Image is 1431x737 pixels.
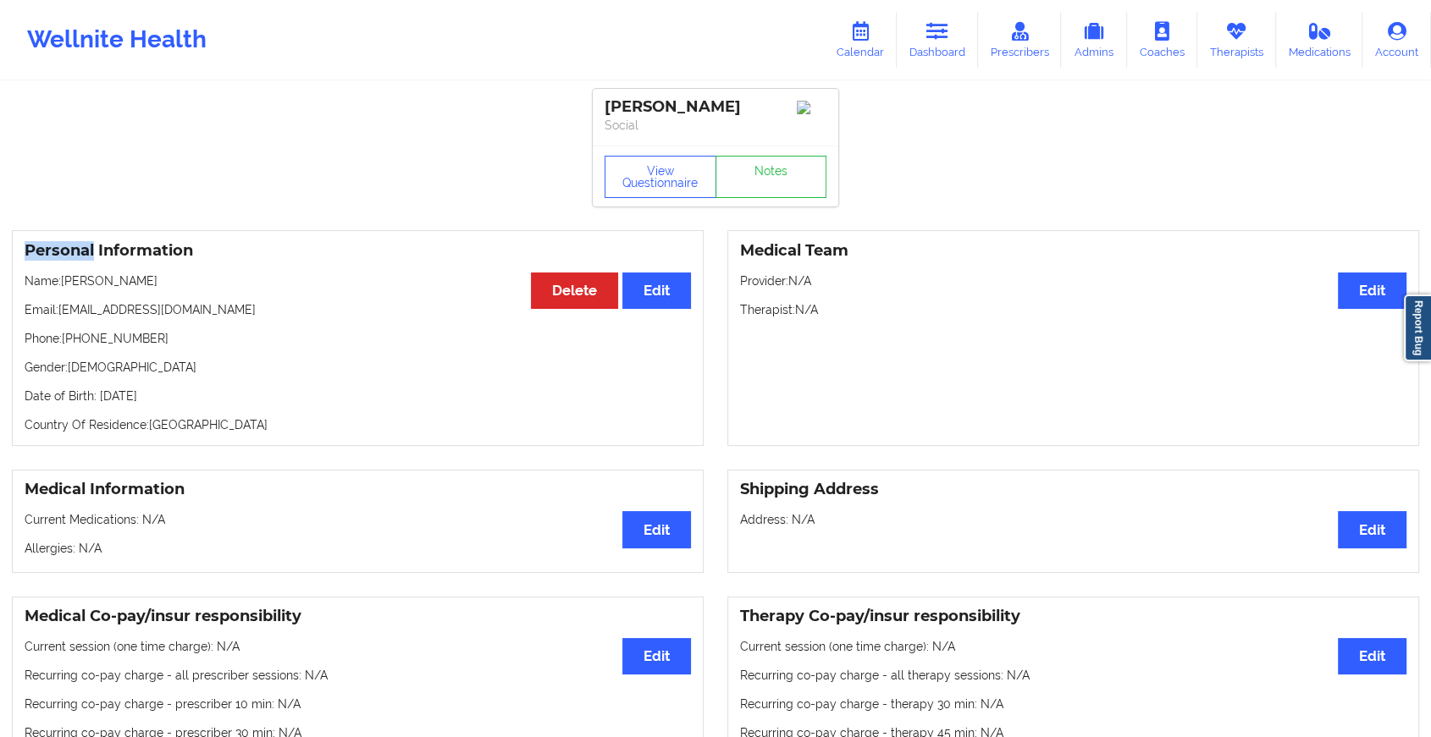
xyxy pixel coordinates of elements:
[25,511,691,528] p: Current Medications: N/A
[1338,638,1406,674] button: Edit
[25,696,691,712] p: Recurring co-pay charge - prescriber 10 min : N/A
[605,156,716,198] button: View Questionnaire
[25,241,691,261] h3: Personal Information
[740,272,1406,289] p: Provider: N/A
[978,12,1062,68] a: Prescribers
[1197,12,1276,68] a: Therapists
[25,607,691,626] h3: Medical Co-pay/insur responsibility
[605,117,826,134] p: Social
[25,272,691,289] p: Name: [PERSON_NAME]
[797,101,826,114] img: Image%2Fplaceholer-image.png
[25,416,691,433] p: Country Of Residence: [GEOGRAPHIC_DATA]
[824,12,897,68] a: Calendar
[1127,12,1197,68] a: Coaches
[740,638,1406,655] p: Current session (one time charge): N/A
[740,301,1406,318] p: Therapist: N/A
[531,272,618,309] button: Delete
[622,511,691,547] button: Edit
[1061,12,1127,68] a: Admins
[25,301,691,318] p: Email: [EMAIL_ADDRESS][DOMAIN_NAME]
[25,359,691,376] p: Gender: [DEMOGRAPHIC_DATA]
[740,511,1406,528] p: Address: N/A
[715,156,827,198] a: Notes
[740,696,1406,712] p: Recurring co-pay charge - therapy 30 min : N/A
[25,330,691,347] p: Phone: [PHONE_NUMBER]
[740,607,1406,626] h3: Therapy Co-pay/insur responsibility
[622,638,691,674] button: Edit
[1338,511,1406,547] button: Edit
[740,241,1406,261] h3: Medical Team
[25,540,691,557] p: Allergies: N/A
[622,272,691,309] button: Edit
[25,667,691,684] p: Recurring co-pay charge - all prescriber sessions : N/A
[1276,12,1363,68] a: Medications
[1362,12,1431,68] a: Account
[25,638,691,655] p: Current session (one time charge): N/A
[740,667,1406,684] p: Recurring co-pay charge - all therapy sessions : N/A
[1404,294,1431,361] a: Report Bug
[25,388,691,404] p: Date of Birth: [DATE]
[1338,272,1406,309] button: Edit
[740,480,1406,499] h3: Shipping Address
[897,12,978,68] a: Dashboard
[605,97,826,117] div: [PERSON_NAME]
[25,480,691,499] h3: Medical Information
